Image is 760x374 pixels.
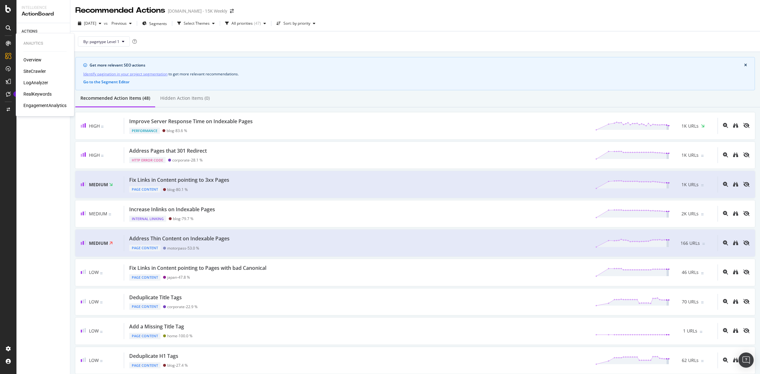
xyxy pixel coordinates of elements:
[167,128,187,133] div: blog - 83.6 %
[129,294,182,301] div: Deduplicate Title Tags
[23,68,46,74] a: SiteCrawler
[723,211,728,216] div: magnifying-glass-plus
[104,21,109,26] span: vs
[681,240,700,246] span: 166 URLs
[738,352,754,368] div: Open Intercom Messenger
[129,303,161,310] div: Page Content
[167,275,190,280] div: japan - 47.8 %
[100,272,103,274] img: Equal
[129,147,207,155] div: Address Pages that 301 Redirect
[129,216,166,222] div: Internal Linking
[129,118,253,125] div: Improve Server Response Time on Indexable Pages
[723,328,728,333] div: magnifying-glass-plus
[223,18,269,29] button: All priorities(47)
[733,328,738,334] a: binoculars
[89,152,100,158] span: High
[701,272,704,274] img: Equal
[681,123,699,129] span: 1K URLs
[254,22,261,25] div: ( 47 )
[682,357,699,364] span: 62 URLs
[701,301,704,303] img: Equal
[743,269,750,275] div: eye-slash
[22,28,37,35] div: ACTIONS
[22,28,66,35] a: ACTIONS
[101,155,104,157] img: Equal
[129,176,229,184] div: Fix Links in Content pointing to 3xx Pages
[13,91,19,97] div: Tooltip anchor
[89,299,99,305] span: Low
[683,328,697,334] span: 1 URLs
[23,41,66,46] div: Analytics
[723,182,728,187] div: magnifying-glass-plus
[733,269,738,275] div: binoculars
[89,181,108,187] span: Medium
[22,10,65,18] div: ActionBoard
[167,363,188,368] div: blog - 27.4 %
[75,57,755,90] div: info banner
[733,123,738,129] a: binoculars
[89,357,99,363] span: Low
[723,152,728,157] div: magnifying-glass-plus
[733,270,738,275] a: binoculars
[83,39,119,44] span: By: pagetype Level 1
[733,153,738,158] a: binoculars
[168,8,227,14] div: [DOMAIN_NAME] - 15K Weekly
[23,91,52,97] a: RealKeywords
[23,57,41,63] a: Overview
[129,206,215,213] div: Increase Inlinks on Indexable Pages
[78,36,130,47] button: By: pagetype Level 1
[89,123,100,129] span: High
[90,62,744,68] div: Get more relevant SEO actions
[682,299,699,305] span: 70 URLs
[89,240,108,246] span: Medium
[743,62,749,69] button: close banner
[129,274,161,281] div: Page Content
[274,18,318,29] button: Sort: by priority
[733,182,738,187] a: binoculars
[129,157,166,163] div: HTTP Error Code
[231,22,253,25] div: All priorities
[167,246,199,250] div: motorpass - 53.0 %
[109,18,134,29] button: Previous
[129,333,161,339] div: Page Content
[109,21,127,26] span: Previous
[80,95,150,101] div: Recommended Action Items (48)
[140,18,169,29] button: Segments
[681,181,699,188] span: 1K URLs
[83,71,747,77] div: to get more relevant recommendations .
[149,21,167,26] span: Segments
[700,331,702,333] img: Equal
[733,240,738,245] div: binoculars
[75,5,165,16] div: Recommended Actions
[743,123,750,128] div: eye-slash
[733,328,738,333] div: binoculars
[184,22,210,25] div: Select Themes
[23,79,48,86] a: LogAnalyzer
[701,360,704,362] img: Equal
[733,299,738,304] div: binoculars
[723,269,728,275] div: magnifying-glass-plus
[84,21,96,26] span: 2025 Sep. 1st
[702,243,705,245] img: Equal
[89,328,99,334] span: Low
[743,152,750,157] div: eye-slash
[681,211,699,217] span: 2K URLs
[83,71,168,77] a: Identify pagination in your project segmentation
[173,216,193,221] div: blog - 79.7 %
[701,213,704,215] img: Equal
[23,102,66,109] a: EngagementAnalytics
[160,95,210,101] div: Hidden Action Items (0)
[701,155,704,157] img: Equal
[733,358,738,363] div: binoculars
[22,5,65,10] div: Intelligence
[167,187,188,192] div: blog - 80.1 %
[733,211,738,216] div: binoculars
[129,245,161,251] div: Page Content
[89,211,107,217] span: Medium
[681,152,699,158] span: 1K URLs
[129,323,184,330] div: Add a Missing Title Tag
